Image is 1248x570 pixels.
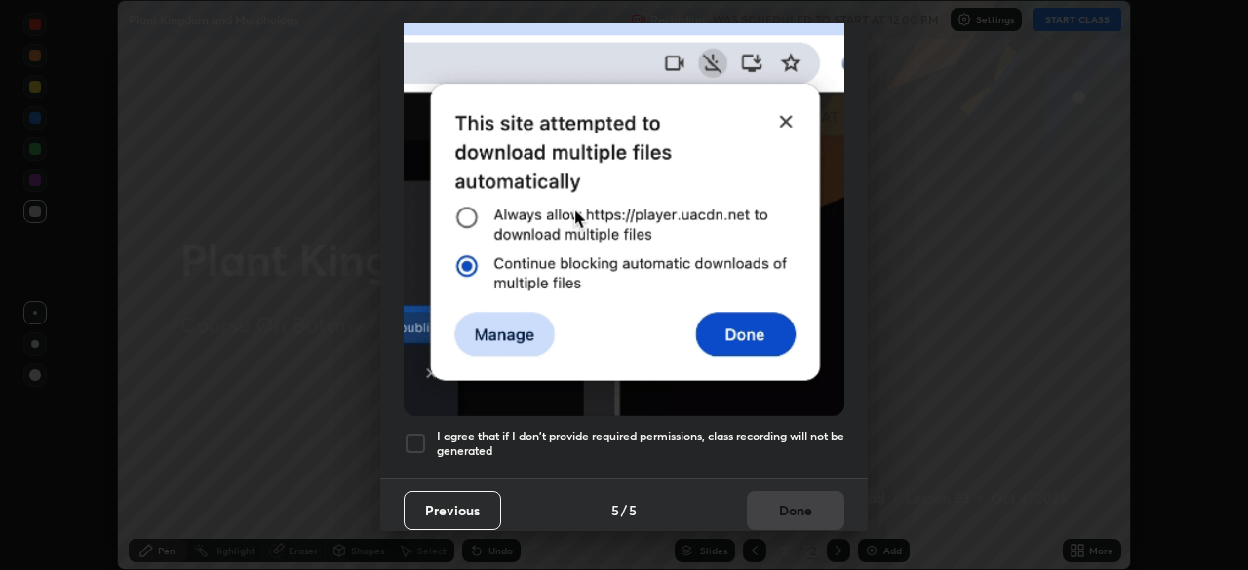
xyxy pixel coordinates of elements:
[629,500,637,520] h4: 5
[611,500,619,520] h4: 5
[437,429,844,459] h5: I agree that if I don't provide required permissions, class recording will not be generated
[621,500,627,520] h4: /
[404,491,501,530] button: Previous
